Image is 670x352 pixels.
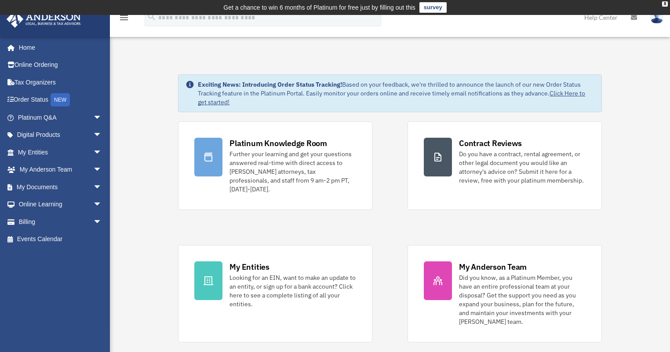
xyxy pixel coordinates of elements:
div: My Anderson Team [459,261,527,272]
img: Anderson Advisors Platinum Portal [4,11,84,28]
div: Based on your feedback, we're thrilled to announce the launch of our new Order Status Tracking fe... [198,80,594,106]
i: menu [119,12,129,23]
a: Platinum Q&Aarrow_drop_down [6,109,115,126]
a: My Anderson Teamarrow_drop_down [6,161,115,179]
a: Events Calendar [6,231,115,248]
a: Click Here to get started! [198,89,585,106]
a: Online Learningarrow_drop_down [6,196,115,213]
i: search [147,12,157,22]
div: Do you have a contract, rental agreement, or other legal document you would like an attorney's ad... [459,150,586,185]
a: Online Ordering [6,56,115,74]
a: My Anderson Team Did you know, as a Platinum Member, you have an entire professional team at your... [408,245,602,342]
a: Order StatusNEW [6,91,115,109]
a: survey [419,2,447,13]
div: Further your learning and get your questions answered real-time with direct access to [PERSON_NAM... [229,150,356,194]
a: Digital Productsarrow_drop_down [6,126,115,144]
div: Did you know, as a Platinum Member, you have an entire professional team at your disposal? Get th... [459,273,586,326]
span: arrow_drop_down [93,126,111,144]
a: Platinum Knowledge Room Further your learning and get your questions answered real-time with dire... [178,121,372,210]
a: Contract Reviews Do you have a contract, rental agreement, or other legal document you would like... [408,121,602,210]
a: My Documentsarrow_drop_down [6,178,115,196]
span: arrow_drop_down [93,196,111,214]
a: menu [119,15,129,23]
div: Looking for an EIN, want to make an update to an entity, or sign up for a bank account? Click her... [229,273,356,308]
span: arrow_drop_down [93,213,111,231]
a: Home [6,39,111,56]
div: close [662,1,668,7]
a: My Entities Looking for an EIN, want to make an update to an entity, or sign up for a bank accoun... [178,245,372,342]
span: arrow_drop_down [93,178,111,196]
span: arrow_drop_down [93,143,111,161]
div: My Entities [229,261,269,272]
span: arrow_drop_down [93,161,111,179]
img: User Pic [650,11,663,24]
div: Get a chance to win 6 months of Platinum for free just by filling out this [223,2,415,13]
a: Tax Organizers [6,73,115,91]
span: arrow_drop_down [93,109,111,127]
a: My Entitiesarrow_drop_down [6,143,115,161]
div: Contract Reviews [459,138,522,149]
div: Platinum Knowledge Room [229,138,327,149]
div: NEW [51,93,70,106]
strong: Exciting News: Introducing Order Status Tracking! [198,81,342,88]
a: Billingarrow_drop_down [6,213,115,231]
